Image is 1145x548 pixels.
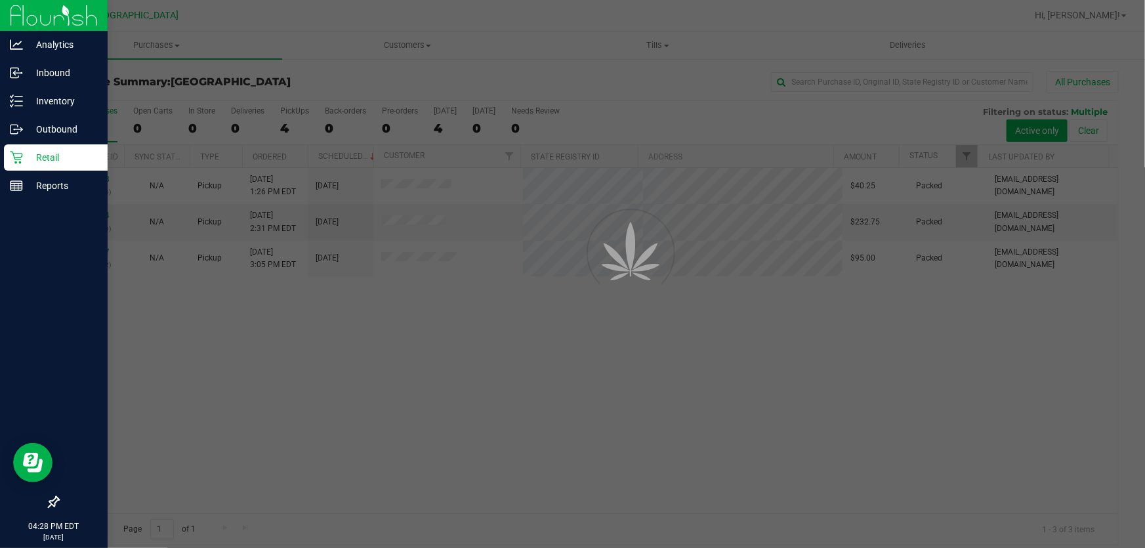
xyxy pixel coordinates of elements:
inline-svg: Analytics [10,38,23,51]
p: 04:28 PM EDT [6,520,102,532]
inline-svg: Inventory [10,95,23,108]
inline-svg: Inbound [10,66,23,79]
p: Inventory [23,93,102,109]
inline-svg: Outbound [10,123,23,136]
p: [DATE] [6,532,102,542]
inline-svg: Reports [10,179,23,192]
p: Retail [23,150,102,165]
p: Analytics [23,37,102,53]
inline-svg: Retail [10,151,23,164]
p: Outbound [23,121,102,137]
iframe: Resource center [13,443,52,482]
p: Reports [23,178,102,194]
p: Inbound [23,65,102,81]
